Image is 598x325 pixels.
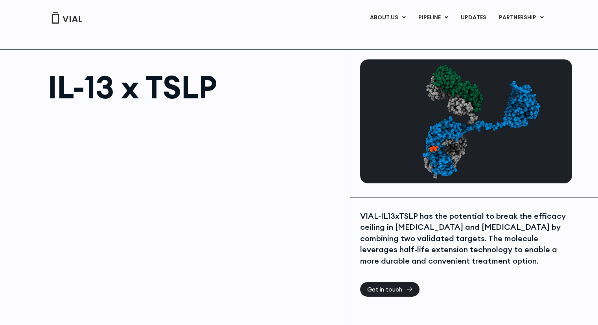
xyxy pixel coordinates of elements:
div: VIAL-IL13xTSLP has the potential to break the efficacy ceiling in [MEDICAL_DATA] and [MEDICAL_DAT... [360,211,570,267]
a: PARTNERSHIPMenu Toggle [493,11,550,24]
img: Vial Logo [51,12,83,24]
span: Get in touch [367,286,402,292]
a: Get in touch [360,282,420,297]
a: UPDATES [454,11,492,24]
a: PIPELINEMenu Toggle [412,11,454,24]
a: ABOUT USMenu Toggle [364,11,412,24]
h1: IL-13 x TSLP [48,71,342,103]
